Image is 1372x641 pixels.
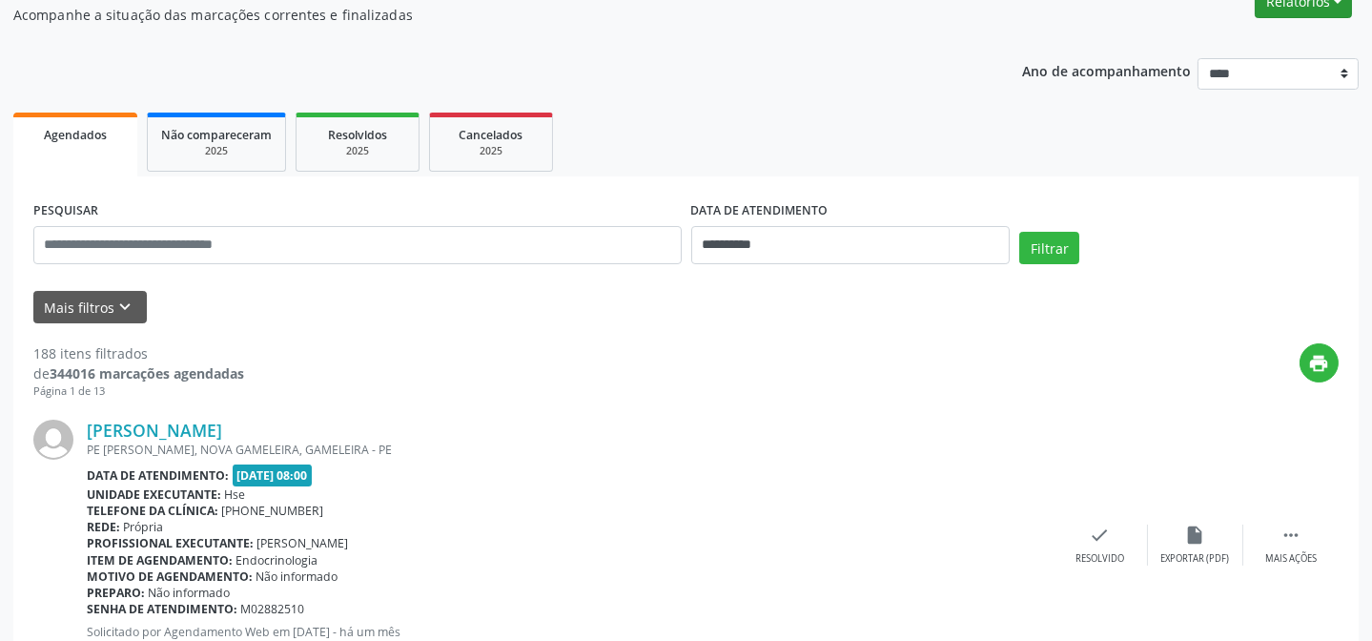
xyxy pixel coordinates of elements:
b: Motivo de agendamento: [87,569,253,585]
i: check [1090,525,1111,546]
span: M02882510 [241,601,305,617]
div: de [33,363,244,383]
span: Não compareceram [161,127,272,143]
button: Mais filtroskeyboard_arrow_down [33,291,147,324]
b: Preparo: [87,585,145,601]
span: [DATE] 08:00 [233,465,313,486]
span: [PHONE_NUMBER] [222,503,324,519]
span: Agendados [44,127,107,143]
p: Ano de acompanhamento [1022,58,1191,82]
span: Endocrinologia [236,552,318,569]
span: Resolvidos [328,127,387,143]
span: Não informado [256,569,338,585]
b: Telefone da clínica: [87,503,218,519]
label: DATA DE ATENDIMENTO [691,196,829,226]
b: Unidade executante: [87,486,221,503]
b: Data de atendimento: [87,467,229,484]
i: print [1309,353,1330,374]
p: Acompanhe a situação das marcações correntes e finalizadas [13,5,955,25]
i: insert_drive_file [1185,525,1206,546]
div: 2025 [443,144,539,158]
span: Cancelados [460,127,523,143]
div: 2025 [310,144,405,158]
span: Hse [225,486,246,503]
b: Profissional executante: [87,535,254,551]
strong: 344016 marcações agendadas [50,364,244,383]
label: PESQUISAR [33,196,98,226]
div: Página 1 de 13 [33,383,244,400]
div: Resolvido [1075,552,1124,566]
button: print [1300,343,1339,383]
div: 188 itens filtrados [33,343,244,363]
img: img [33,420,73,460]
span: Própria [124,519,164,535]
div: Exportar (PDF) [1161,552,1230,566]
div: PE [PERSON_NAME], NOVA GAMELEIRA, GAMELEIRA - PE [87,442,1053,458]
div: Mais ações [1265,552,1317,566]
i:  [1280,525,1301,546]
div: 2025 [161,144,272,158]
button: Filtrar [1019,232,1079,264]
span: [PERSON_NAME] [257,535,349,551]
i: keyboard_arrow_down [115,297,136,318]
b: Rede: [87,519,120,535]
a: [PERSON_NAME] [87,420,222,441]
span: Não informado [149,585,231,601]
b: Senha de atendimento: [87,601,237,617]
b: Item de agendamento: [87,552,233,569]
